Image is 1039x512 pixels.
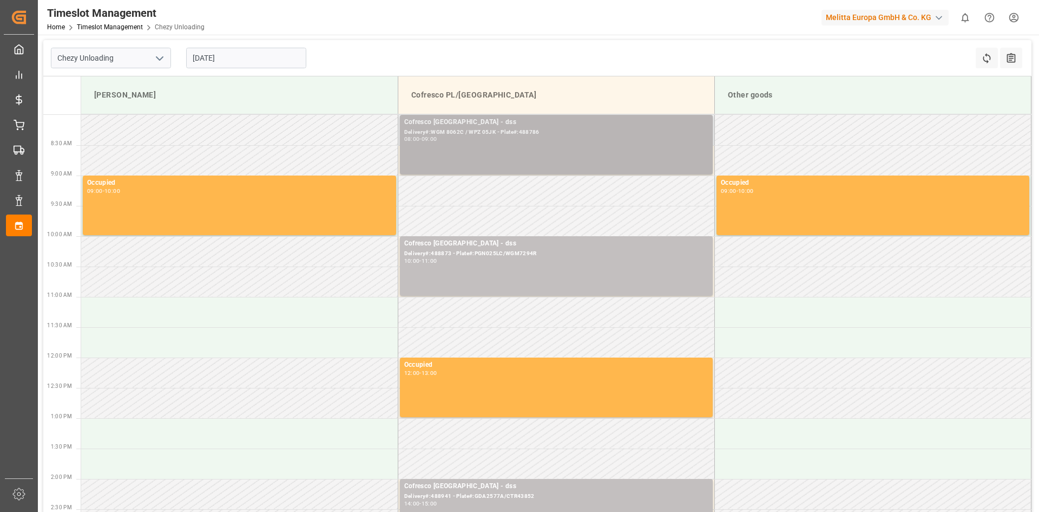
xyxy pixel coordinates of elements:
[51,140,72,146] span: 8:30 AM
[51,444,72,450] span: 1:30 PM
[47,353,72,359] span: 12:00 PM
[404,137,420,141] div: 08:00
[419,371,421,375] div: -
[404,128,708,137] div: Delivery#:WGM 8062C / WPZ 05JK - Plate#:488786
[47,231,72,237] span: 10:00 AM
[47,292,72,298] span: 11:00 AM
[51,474,72,480] span: 2:00 PM
[87,178,392,189] div: Occupied
[47,383,72,389] span: 12:30 PM
[404,117,708,128] div: Cofresco [GEOGRAPHIC_DATA] - dss
[422,371,437,375] div: 13:00
[736,189,738,193] div: -
[77,23,143,31] a: Timeslot Management
[104,189,120,193] div: 10:00
[404,258,420,263] div: 10:00
[407,85,706,105] div: Cofresco PL/[GEOGRAPHIC_DATA]
[724,85,1022,105] div: Other goods
[738,189,754,193] div: 10:00
[404,501,420,506] div: 14:00
[90,85,389,105] div: [PERSON_NAME]
[419,501,421,506] div: -
[419,258,421,263] div: -
[721,189,736,193] div: 09:00
[51,48,171,68] input: Type to search/select
[51,504,72,510] span: 2:30 PM
[721,178,1025,189] div: Occupied
[404,238,708,249] div: Cofresco [GEOGRAPHIC_DATA] - dss
[47,322,72,328] span: 11:30 AM
[47,23,65,31] a: Home
[51,413,72,419] span: 1:00 PM
[47,262,72,268] span: 10:30 AM
[404,360,708,371] div: Occupied
[404,481,708,492] div: Cofresco [GEOGRAPHIC_DATA] - dss
[186,48,306,68] input: DD-MM-YYYY
[404,492,708,501] div: Delivery#:488941 - Plate#:GDA2577A/CTR43852
[977,5,1002,30] button: Help Center
[422,501,437,506] div: 15:00
[103,189,104,193] div: -
[404,371,420,375] div: 12:00
[422,137,437,141] div: 09:00
[821,10,949,25] div: Melitta Europa GmbH & Co. KG
[821,7,953,28] button: Melitta Europa GmbH & Co. KG
[51,201,72,207] span: 9:30 AM
[87,189,103,193] div: 09:00
[953,5,977,30] button: show 0 new notifications
[151,50,167,67] button: open menu
[422,258,437,263] div: 11:00
[404,249,708,258] div: Delivery#:488873 - Plate#:PGN025LC/WGM7294R
[419,137,421,141] div: -
[51,171,72,177] span: 9:00 AM
[47,5,205,21] div: Timeslot Management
